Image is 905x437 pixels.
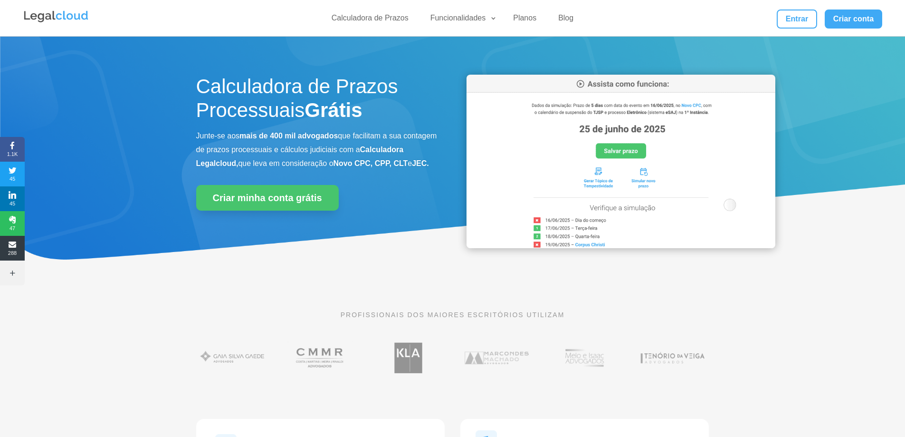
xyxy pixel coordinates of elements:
[425,13,497,27] a: Funcionalidades
[636,338,709,378] img: Tenório da Veiga Advogados
[196,75,438,127] h1: Calculadora de Prazos Processuais
[196,338,269,378] img: Gaia Silva Gaede Advogados Associados
[196,129,438,170] p: Junte-se aos que facilitam a sua contagem de prazos processuais e cálculos judiciais com a que le...
[333,159,408,167] b: Novo CPC, CPP, CLT
[305,99,362,121] strong: Grátis
[777,10,817,29] a: Entrar
[196,146,404,167] b: Calculadora Legalcloud,
[548,338,621,378] img: Profissionais do escritório Melo e Isaac Advogados utilizam a Legalcloud
[284,338,357,378] img: Costa Martins Meira Rinaldi Advogados
[326,13,414,27] a: Calculadora de Prazos
[825,10,883,29] a: Criar conta
[196,185,339,211] a: Criar minha conta grátis
[239,132,338,140] b: mais de 400 mil advogados
[553,13,579,27] a: Blog
[23,17,89,25] a: Logo da Legalcloud
[372,338,445,378] img: Koury Lopes Advogados
[196,310,709,320] p: PROFISSIONAIS DOS MAIORES ESCRITÓRIOS UTILIZAM
[412,159,429,167] b: JEC.
[460,338,533,378] img: Marcondes Machado Advogados utilizam a Legalcloud
[507,13,542,27] a: Planos
[467,242,775,250] a: Calculadora de Prazos Processuais da Legalcloud
[23,10,89,24] img: Legalcloud Logo
[467,75,775,248] img: Calculadora de Prazos Processuais da Legalcloud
